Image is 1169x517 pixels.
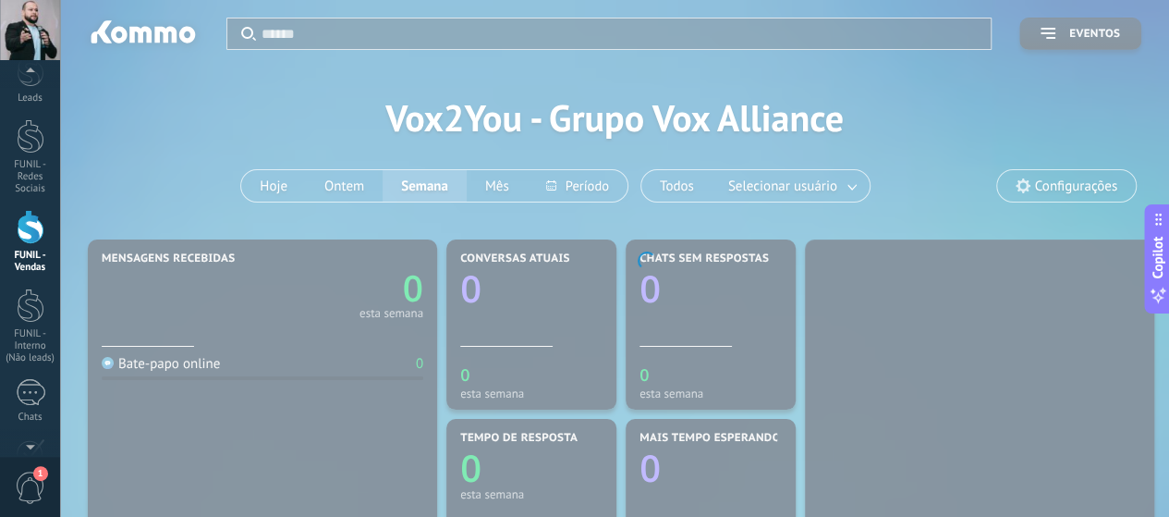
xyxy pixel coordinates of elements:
div: Leads [4,92,57,105]
div: FUNIL - Redes Sociais [4,159,57,195]
div: Chats [4,412,57,424]
div: FUNIL - Vendas [4,250,57,274]
div: FUNIL - Interno (Não leads) [4,328,57,364]
span: Copilot [1149,236,1167,278]
span: 1 [33,466,48,481]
